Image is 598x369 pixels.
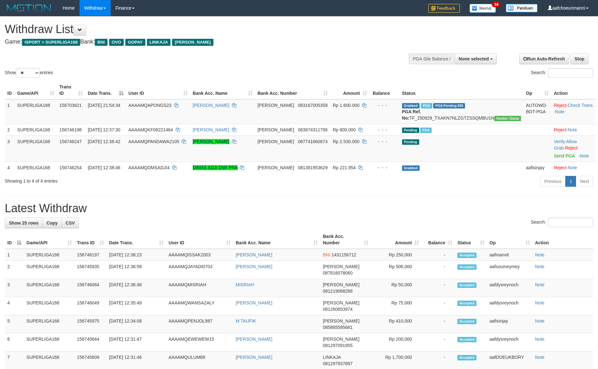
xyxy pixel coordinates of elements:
a: [PERSON_NAME] [236,337,272,342]
a: Reject [565,145,578,150]
td: - [421,315,455,333]
a: [PERSON_NAME] [193,139,229,144]
span: Show 25 rows [9,220,38,226]
td: SUPERLIGA168 [15,99,57,124]
label: Show entries [5,68,53,78]
td: 2 [5,261,24,279]
span: ISPORT > SUPERLIGA168 [22,39,80,46]
span: BNI [95,39,107,46]
span: [PERSON_NAME] [323,282,359,287]
td: - [421,261,455,279]
b: PGA Ref. No: [402,109,421,121]
td: 156746084 [74,279,107,297]
th: Bank Acc. Name: activate to sort column ascending [233,231,320,249]
span: [PERSON_NAME] [172,39,213,46]
td: AAAAMQISSAK2003 [166,249,233,261]
span: Rp 800.000 [333,127,356,132]
td: 5 [5,315,24,333]
td: aafdysreynoch [487,279,532,297]
span: Copy 081260653974 to clipboard [323,307,352,312]
a: Reject [554,127,567,132]
span: [PERSON_NAME] [323,264,359,269]
td: SUPERLIGA168 [15,124,57,136]
span: CSV [66,220,75,226]
span: Accepted [457,264,476,270]
span: Accepted [457,301,476,306]
th: Game/API: activate to sort column ascending [24,231,74,249]
td: SUPERLIGA168 [15,162,57,173]
th: ID: activate to sort column descending [5,231,24,249]
span: Copy 081219068288 to clipboard [323,289,352,294]
td: AAAAMQWANSAZALY [166,297,233,315]
span: LINKAJA [147,39,171,46]
th: Trans ID: activate to sort column ascending [74,231,107,249]
a: Note [535,252,545,257]
td: [DATE] 12:36:48 [107,279,166,297]
th: Bank Acc. Number: activate to sort column ascending [320,231,371,249]
td: aafdysreynoch [487,297,532,315]
a: Previous [540,176,566,187]
span: [DATE] 12:37:30 [88,127,120,132]
th: Action [551,81,595,99]
button: None selected [455,53,497,64]
td: · · [551,136,595,162]
th: Op: activate to sort column ascending [524,81,552,99]
span: Rp 2.530.000 [333,139,359,144]
a: Stop [570,53,588,64]
td: [DATE] 12:31:47 [107,333,166,352]
span: AAAAMQAPONGS23 [129,103,171,108]
h1: Withdraw List [5,23,392,36]
td: 2 [5,124,15,136]
td: Rp 75,000 [371,297,421,315]
td: AAAAMQJAYADI0703 [166,261,233,279]
td: aafisinjay [524,162,552,173]
a: [PERSON_NAME] [236,355,272,360]
td: aafisinjay [487,315,532,333]
a: Show 25 rows [5,218,43,228]
td: - [421,297,455,315]
span: 156746247 [59,139,82,144]
a: MISRIAH [236,282,254,287]
span: Copy 087741660874 to clipboard [298,139,328,144]
div: Showing 1 to 4 of 4 entries [5,175,244,184]
th: Amount: activate to sort column ascending [371,231,421,249]
span: AAAAMQPANDAWA2105 [129,139,179,144]
span: Copy 1431156712 to clipboard [331,252,356,257]
td: SUPERLIGA168 [24,333,74,352]
a: Note [535,264,545,269]
span: Copy 081297937897 to clipboard [323,361,352,366]
span: Pending [402,128,419,133]
a: Send PGA [554,153,574,158]
a: 1 [565,176,576,187]
td: [DATE] 12:36:58 [107,261,166,279]
th: Bank Acc. Name: activate to sort column ascending [190,81,255,99]
td: Rp 250,000 [371,249,421,261]
span: Copy 081381953629 to clipboard [298,165,328,170]
span: Accepted [457,282,476,288]
td: SUPERLIGA168 [24,261,74,279]
a: [PERSON_NAME] [236,300,272,305]
span: Marked by aafchhiseyha [421,103,432,108]
td: Rp 200,000 [371,333,421,352]
td: 156746049 [74,297,107,315]
a: Note [535,300,545,305]
a: Verify [554,139,565,144]
td: · · [551,99,595,124]
a: Reject [554,103,567,108]
th: Status: activate to sort column ascending [455,231,487,249]
a: Run Auto-Refresh [519,53,569,64]
td: aafmanvit [487,249,532,261]
td: · [551,162,595,173]
th: Action [532,231,593,249]
td: SUPERLIGA168 [24,315,74,333]
div: - - - [372,102,397,108]
input: Search: [548,218,593,227]
td: [DATE] 12:35:49 [107,297,166,315]
th: Date Trans.: activate to sort column ascending [107,231,166,249]
a: Next [576,176,593,187]
span: [DATE] 21:54:34 [88,103,120,108]
td: 4 [5,297,24,315]
span: Accepted [457,319,476,324]
td: TF_250929_TXAKN7NLZGTZSSQMBU1N [400,99,524,124]
span: PGA Pending [433,103,465,108]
